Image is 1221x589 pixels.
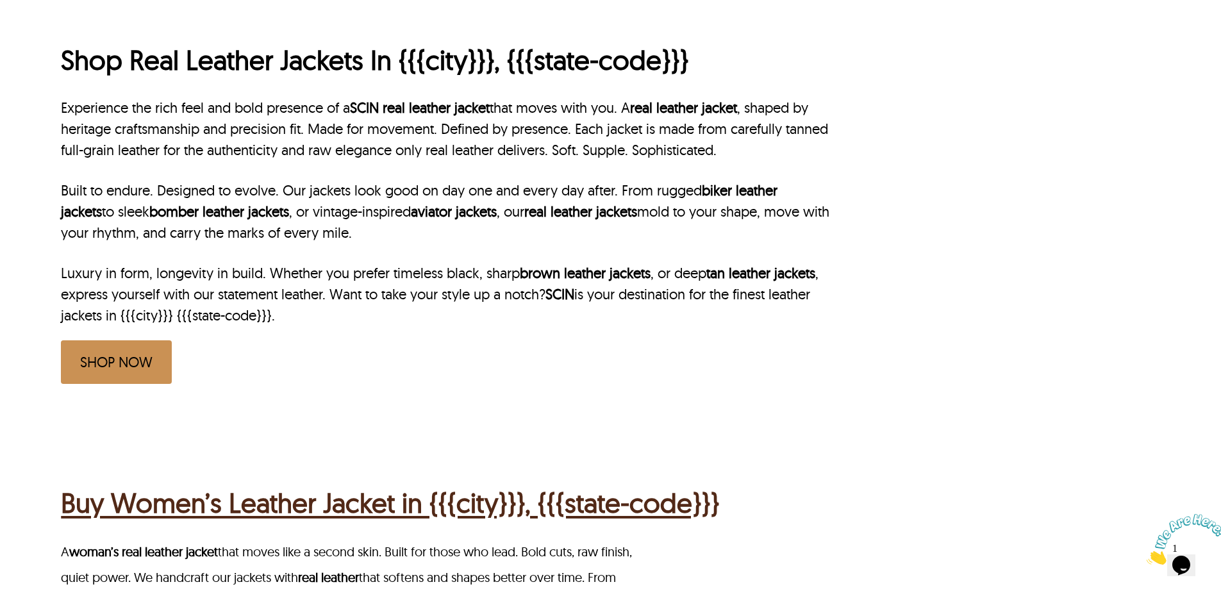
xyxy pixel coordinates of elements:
[298,569,359,585] a: real leather
[61,43,830,78] h1: Shop Real Leather Jackets In {{{city}}}, {{{state-code}}}
[706,264,815,282] a: tan leather jackets
[69,543,218,560] a: woman’s real leather jacket
[545,285,574,303] a: SCIN
[383,99,490,117] a: real leather jacket
[524,203,637,220] a: real leather jackets
[350,99,379,117] a: SCIN
[1142,509,1221,570] iframe: chat widget
[61,340,172,384] a: SHOP NOW
[61,483,719,523] a: Buy Women’s Leather Jacket in {{{city}}}, {{{state-code}}}
[5,5,85,56] img: Chat attention grabber
[5,5,10,16] span: 1
[149,203,289,220] a: bomber leather jackets
[61,181,777,220] a: biker leather jackets
[61,180,830,244] p: Built to endure. Designed to evolve. Our jackets look good on day one and every day after. From r...
[61,97,830,161] p: Experience the rich feel and bold presence of a that moves with you. A , shaped by heritage craft...
[630,99,737,117] a: real leather jacket
[520,264,651,282] a: brown leather jackets
[61,263,830,326] p: Luxury in form, longevity in build. Whether you prefer timeless black, sharp , or deep , express ...
[411,203,497,220] a: aviator jackets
